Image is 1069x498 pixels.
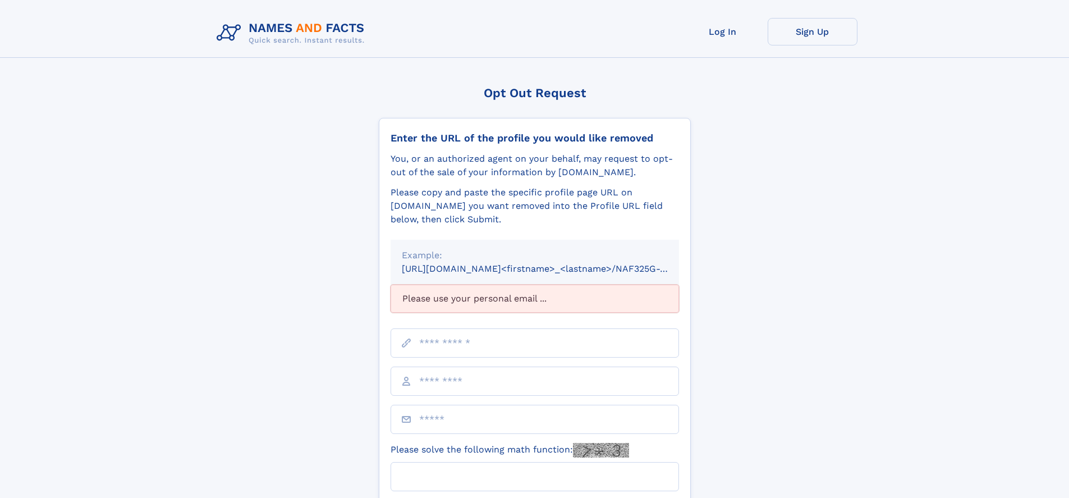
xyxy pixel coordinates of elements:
small: [URL][DOMAIN_NAME]<firstname>_<lastname>/NAF325G-xxxxxxxx [402,263,700,274]
a: Sign Up [768,18,857,45]
img: Logo Names and Facts [212,18,374,48]
div: Please copy and paste the specific profile page URL on [DOMAIN_NAME] you want removed into the Pr... [391,186,679,226]
div: Example: [402,249,668,262]
a: Log In [678,18,768,45]
div: Enter the URL of the profile you would like removed [391,132,679,144]
div: Opt Out Request [379,86,691,100]
div: You, or an authorized agent on your behalf, may request to opt-out of the sale of your informatio... [391,152,679,179]
div: Please use your personal email ... [391,285,679,313]
label: Please solve the following math function: [391,443,629,458]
